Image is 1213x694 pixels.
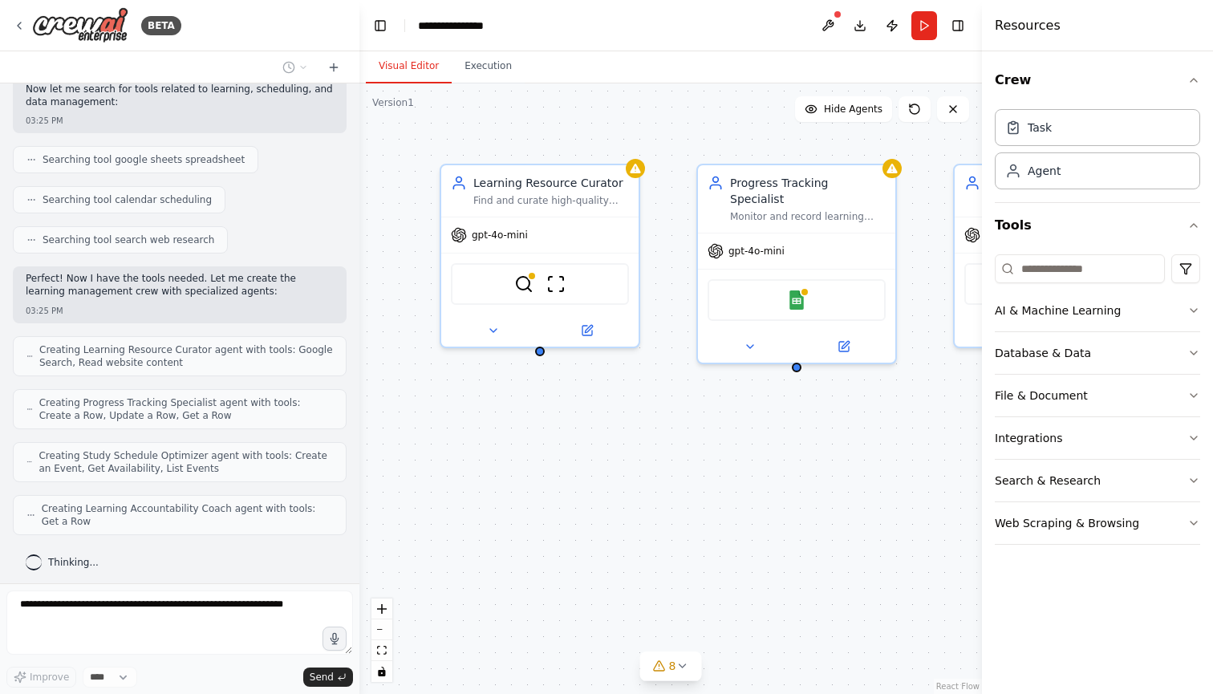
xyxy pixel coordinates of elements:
[995,248,1200,558] div: Tools
[30,671,69,684] span: Improve
[696,164,897,364] div: Progress Tracking SpecialistMonitor and record learning progress for {subject} courses, maintain ...
[787,290,806,310] img: Google Sheets
[640,651,702,681] button: 8
[371,599,392,619] button: zoom in
[141,16,181,35] div: BETA
[32,7,128,43] img: Logo
[372,96,414,109] div: Version 1
[995,473,1101,489] div: Search & Research
[473,194,629,207] div: Find and curate high-quality learning resources for {subject} based on {learning_level} and {lear...
[48,556,99,569] span: Thinking...
[452,50,525,83] button: Execution
[995,460,1200,501] button: Search & Research
[995,502,1200,544] button: Web Scraping & Browsing
[728,245,785,258] span: gpt-4o-mini
[371,599,392,682] div: React Flow controls
[995,203,1200,248] button: Tools
[995,290,1200,331] button: AI & Machine Learning
[1028,163,1061,179] div: Agent
[995,16,1061,35] h4: Resources
[43,233,214,246] span: Searching tool search web research
[43,153,245,166] span: Searching tool google sheets spreadsheet
[798,337,889,356] button: Open in side panel
[730,175,886,207] div: Progress Tracking Specialist
[39,343,333,369] span: Creating Learning Resource Curator agent with tools: Google Search, Read website content
[995,515,1139,531] div: Web Scraping & Browsing
[26,273,334,298] p: Perfect! Now I have the tools needed. Let me create the learning management crew with specialized...
[995,103,1200,202] div: Crew
[26,83,334,108] p: Now let me search for tools related to learning, scheduling, and data management:
[321,58,347,77] button: Start a new chat
[418,18,501,34] nav: breadcrumb
[472,229,528,241] span: gpt-4o-mini
[42,502,333,528] span: Creating Learning Accountability Coach agent with tools: Get a Row
[514,274,533,294] img: SerplyWebSearchTool
[6,667,76,688] button: Improve
[542,321,632,340] button: Open in side panel
[366,50,452,83] button: Visual Editor
[371,661,392,682] button: toggle interactivity
[947,14,969,37] button: Hide right sidebar
[995,58,1200,103] button: Crew
[310,671,334,684] span: Send
[730,210,886,223] div: Monitor and record learning progress for {subject} courses, maintain detailed progress records us...
[39,396,333,422] span: Creating Progress Tracking Specialist agent with tools: Create a Row, Update a Row, Get a Row
[371,640,392,661] button: fit view
[323,627,347,651] button: Click to speak your automation idea
[795,96,892,122] button: Hide Agents
[995,332,1200,374] button: Database & Data
[371,619,392,640] button: zoom out
[995,388,1088,404] div: File & Document
[995,430,1062,446] div: Integrations
[39,449,333,475] span: Creating Study Schedule Optimizer agent with tools: Create an Event, Get Availability, List Events
[824,103,882,116] span: Hide Agents
[303,668,353,687] button: Send
[43,193,212,206] span: Searching tool calendar scheduling
[995,345,1091,361] div: Database & Data
[26,115,334,127] div: 03:25 PM
[995,375,1200,416] button: File & Document
[936,682,980,691] a: React Flow attribution
[473,175,629,191] div: Learning Resource Curator
[276,58,314,77] button: Switch to previous chat
[1028,120,1052,136] div: Task
[369,14,391,37] button: Hide left sidebar
[26,305,334,317] div: 03:25 PM
[440,164,640,348] div: Learning Resource CuratorFind and curate high-quality learning resources for {subject} based on {...
[669,658,676,674] span: 8
[995,417,1200,459] button: Integrations
[995,302,1121,319] div: AI & Machine Learning
[546,274,566,294] img: ScrapeWebsiteTool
